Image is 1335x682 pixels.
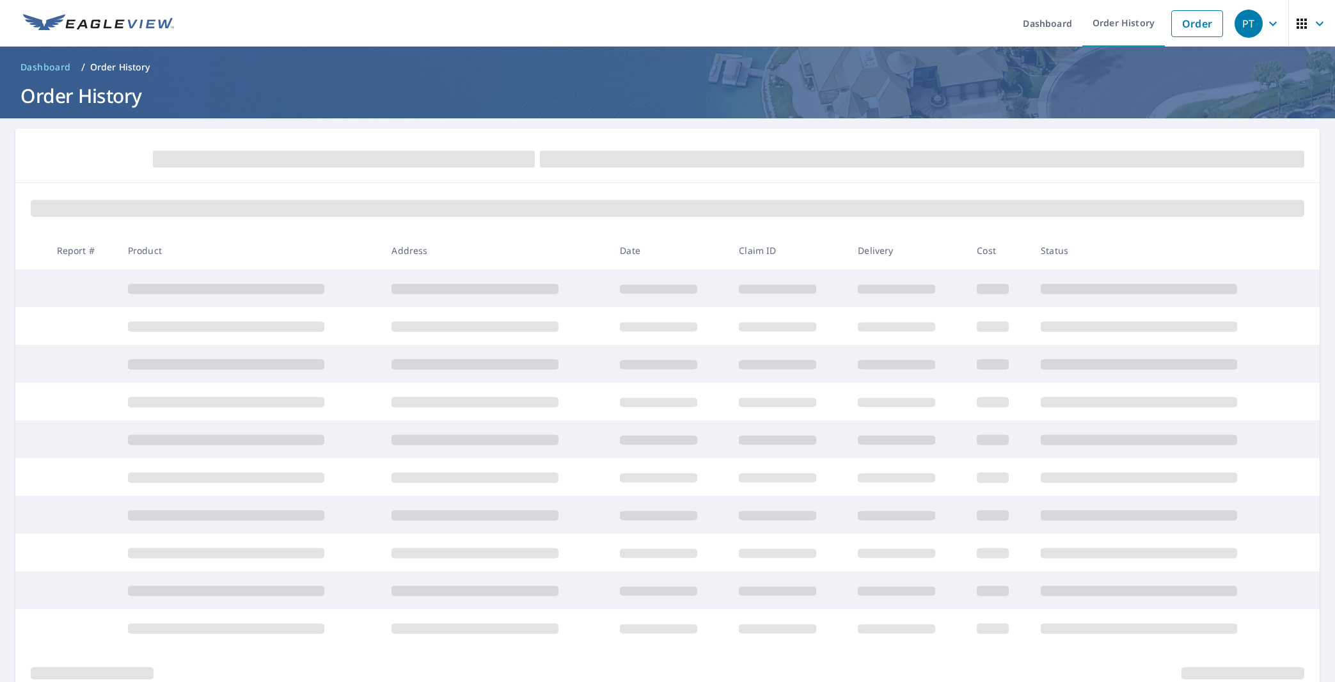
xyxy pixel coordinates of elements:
th: Status [1031,232,1295,269]
img: EV Logo [23,14,174,33]
h1: Order History [15,83,1320,109]
span: Dashboard [20,61,71,74]
a: Dashboard [15,57,76,77]
th: Delivery [848,232,967,269]
a: Order [1171,10,1223,37]
th: Cost [967,232,1031,269]
th: Report # [47,232,118,269]
th: Address [381,232,610,269]
th: Product [118,232,382,269]
nav: breadcrumb [15,57,1320,77]
li: / [81,59,85,75]
th: Claim ID [729,232,848,269]
p: Order History [90,61,150,74]
th: Date [610,232,729,269]
div: PT [1235,10,1263,38]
